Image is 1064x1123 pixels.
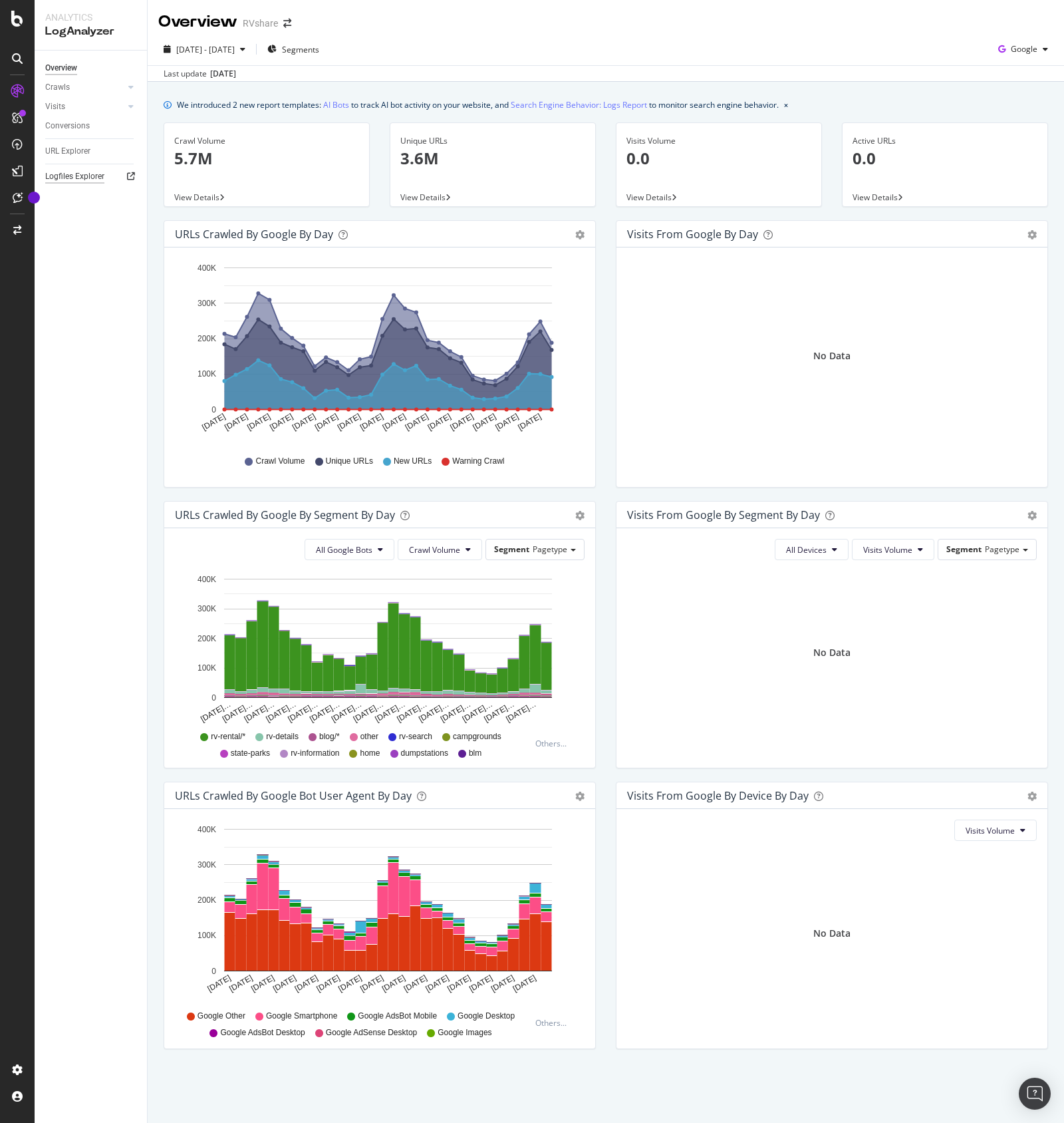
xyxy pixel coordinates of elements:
span: All Devices [786,544,827,556]
span: rv-rental/* [211,731,245,742]
text: [DATE] [336,412,362,432]
text: [DATE] [516,412,543,432]
svg: A chart. [175,571,585,725]
svg: A chart. [175,258,585,443]
div: RVshare [243,17,278,30]
text: [DATE] [404,412,430,432]
text: [DATE] [313,412,340,432]
span: Warning Crawl [452,456,504,467]
p: 5.7M [174,147,359,170]
text: [DATE] [449,412,475,432]
text: [DATE] [426,412,453,432]
text: [DATE] [268,412,295,432]
div: Overview [158,11,237,33]
text: [DATE] [424,973,451,994]
span: Pagetype [533,544,567,555]
text: [DATE] [227,973,254,994]
div: No Data [813,349,851,363]
p: 0.0 [626,147,811,170]
text: 300K [198,604,216,613]
span: Visits Volume [966,825,1015,836]
div: Last update [164,68,236,80]
text: [DATE] [315,973,342,994]
span: [DATE] - [DATE] [176,44,235,55]
button: Visits Volume [852,539,934,560]
svg: A chart. [175,820,585,1005]
span: Segment [494,544,529,555]
div: Visits [45,100,65,114]
span: blog/* [319,731,340,742]
text: [DATE] [467,973,494,994]
button: Crawl Volume [398,539,482,560]
text: 200K [198,634,216,643]
text: [DATE] [291,412,317,432]
div: We introduced 2 new report templates: to track AI bot activity on your website, and to monitor se... [177,98,779,112]
text: 100K [198,663,216,673]
button: All Google Bots [305,539,394,560]
a: Visits [45,100,124,114]
button: Visits Volume [954,820,1037,841]
div: No Data [813,646,851,659]
text: 0 [211,967,216,976]
span: Google [1011,43,1037,55]
div: URLs Crawled by Google By Segment By Day [175,508,395,522]
div: Active URLs [853,135,1037,147]
text: [DATE] [200,412,227,432]
div: Visits from Google By Segment By Day [627,508,820,522]
div: Crawl Volume [174,135,359,147]
div: gear [1027,792,1037,801]
div: Conversions [45,119,90,133]
div: LogAnalyzer [45,24,136,39]
a: Search Engine Behavior: Logs Report [511,98,647,112]
span: state-parks [231,748,270,759]
span: home [360,748,380,759]
text: [DATE] [249,973,276,994]
text: 0 [211,693,216,703]
text: 300K [198,860,216,870]
span: View Details [400,192,446,203]
span: other [360,731,378,742]
span: Google Other [198,1011,245,1022]
div: Tooltip anchor [28,192,40,204]
text: 100K [198,370,216,379]
a: URL Explorer [45,144,138,158]
span: rv-information [291,748,339,759]
div: No Data [813,927,851,940]
text: [DATE] [293,973,320,994]
span: Google Desktop [458,1011,515,1022]
a: Logfiles Explorer [45,170,138,184]
span: Google AdsBot Mobile [358,1011,437,1022]
span: Google Smartphone [266,1011,337,1022]
span: Unique URLs [326,456,373,467]
span: Crawl Volume [409,544,460,556]
text: 0 [211,405,216,414]
div: gear [575,230,585,240]
span: Segments [282,44,319,55]
button: close banner [781,95,791,114]
a: Conversions [45,119,138,133]
span: Pagetype [985,544,1019,555]
div: Visits from Google by day [627,228,758,241]
div: arrow-right-arrow-left [283,19,291,28]
div: Others... [535,1017,573,1029]
div: URLs Crawled by Google by day [175,228,333,241]
text: [DATE] [446,973,472,994]
button: [DATE] - [DATE] [158,39,251,60]
span: View Details [853,192,898,203]
div: Analytics [45,11,136,24]
a: Crawls [45,80,124,94]
div: Visits From Google By Device By Day [627,789,809,802]
span: rv-details [266,731,299,742]
text: [DATE] [402,973,429,994]
a: AI Bots [323,98,349,112]
div: Visits Volume [626,135,811,147]
div: Crawls [45,80,70,94]
text: [DATE] [511,973,538,994]
a: Overview [45,61,138,75]
button: All Devices [775,539,849,560]
div: URLs Crawled by Google bot User Agent By Day [175,789,412,802]
text: 400K [198,263,216,273]
div: URL Explorer [45,144,90,158]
